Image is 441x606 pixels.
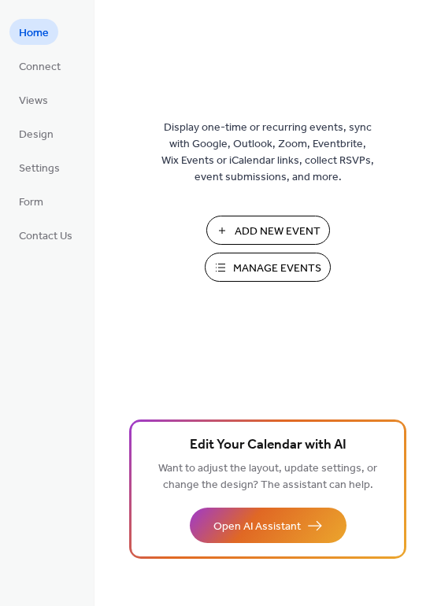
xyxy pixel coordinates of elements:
span: Contact Us [19,228,72,245]
span: Settings [19,161,60,177]
span: Manage Events [233,261,321,277]
span: Display one-time or recurring events, sync with Google, Outlook, Zoom, Eventbrite, Wix Events or ... [161,120,374,186]
span: Form [19,194,43,211]
span: Want to adjust the layout, update settings, or change the design? The assistant can help. [158,458,377,496]
a: Home [9,19,58,45]
span: Add New Event [235,224,321,240]
a: Views [9,87,57,113]
a: Form [9,188,53,214]
span: Design [19,127,54,143]
span: Connect [19,59,61,76]
a: Design [9,120,63,146]
span: Edit Your Calendar with AI [190,434,346,456]
button: Open AI Assistant [190,508,346,543]
span: Home [19,25,49,42]
button: Manage Events [205,253,331,282]
span: Views [19,93,48,109]
a: Settings [9,154,69,180]
span: Open AI Assistant [213,519,301,535]
button: Add New Event [206,216,330,245]
a: Connect [9,53,70,79]
a: Contact Us [9,222,82,248]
